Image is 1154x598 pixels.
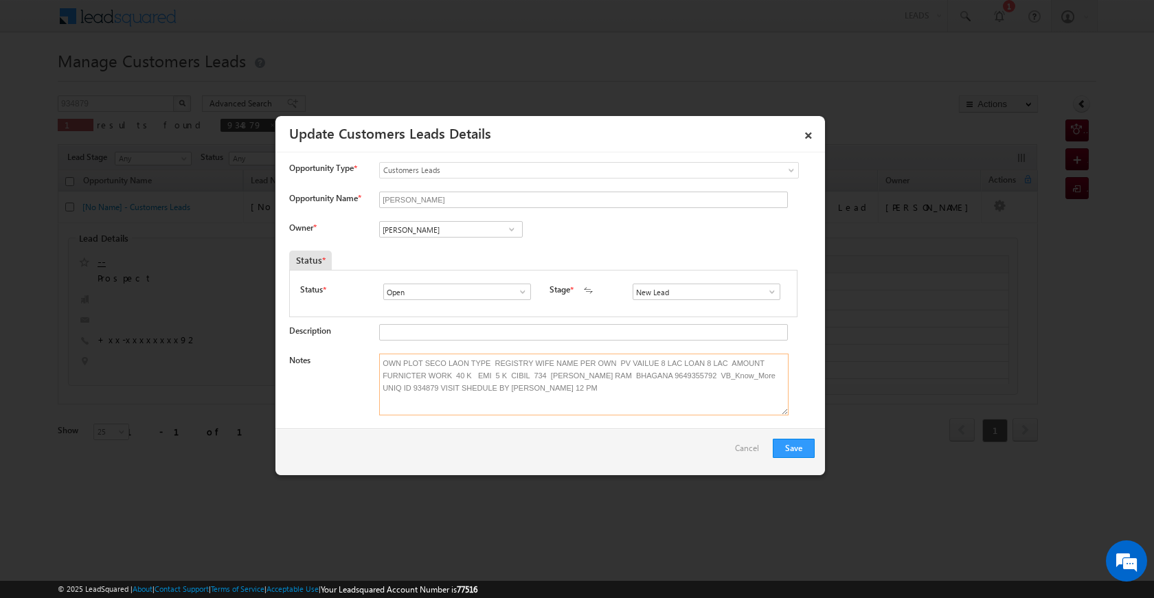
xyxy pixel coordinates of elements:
div: Chat with us now [71,72,231,90]
input: Type to Search [383,284,531,300]
button: Save [773,439,815,458]
label: Owner [289,222,316,233]
label: Status [300,284,323,296]
label: Description [289,325,331,336]
a: Acceptable Use [267,584,319,593]
a: Show All Items [760,285,777,299]
span: 77516 [457,584,477,595]
em: Start Chat [187,423,249,441]
textarea: Type your message and hit 'Enter' [18,127,251,411]
a: Show All Items [510,285,528,299]
div: Status [289,251,332,270]
a: Show All Items [503,222,520,236]
span: Your Leadsquared Account Number is [321,584,477,595]
input: Type to Search [633,284,780,300]
label: Stage [550,284,570,296]
a: About [133,584,152,593]
span: Opportunity Type [289,162,354,174]
input: Type to Search [379,221,523,238]
a: × [797,121,820,145]
a: Contact Support [155,584,209,593]
img: d_60004797649_company_0_60004797649 [23,72,58,90]
div: Minimize live chat window [225,7,258,40]
a: Update Customers Leads Details [289,123,491,142]
span: Customers Leads [380,164,743,176]
a: Customers Leads [379,162,799,179]
a: Terms of Service [211,584,264,593]
a: Cancel [735,439,766,465]
label: Opportunity Name [289,193,361,203]
label: Notes [289,355,310,365]
span: © 2025 LeadSquared | | | | | [58,583,477,596]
